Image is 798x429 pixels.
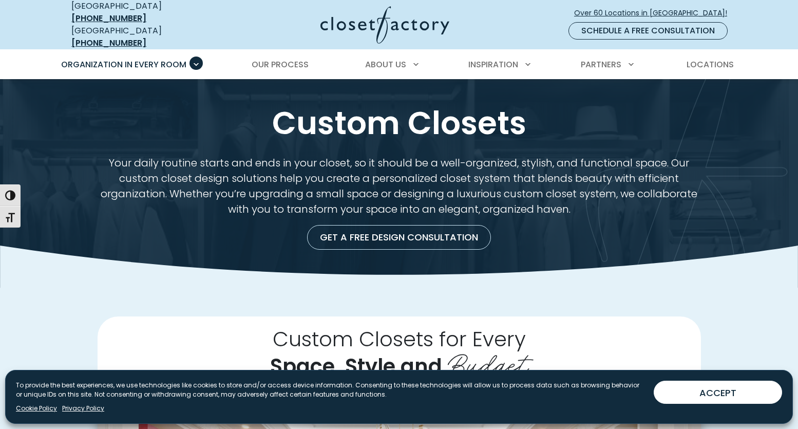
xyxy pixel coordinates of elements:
span: Over 60 Locations in [GEOGRAPHIC_DATA]! [574,8,735,18]
p: To provide the best experiences, we use technologies like cookies to store and/or access device i... [16,381,645,399]
a: [PHONE_NUMBER] [71,12,146,24]
p: Your daily routine starts and ends in your closet, so it should be a well-organized, stylish, and... [98,155,701,217]
span: Custom Closets for Every [273,325,526,353]
a: Cookie Policy [16,404,57,413]
span: Our Process [252,59,309,70]
button: ACCEPT [654,381,782,404]
nav: Primary Menu [54,50,744,79]
a: Get a Free Design Consultation [307,225,491,250]
a: Schedule a Free Consultation [568,22,728,40]
a: Over 60 Locations in [GEOGRAPHIC_DATA]! [574,4,736,22]
div: [GEOGRAPHIC_DATA] [71,25,220,49]
a: Privacy Policy [62,404,104,413]
a: [PHONE_NUMBER] [71,37,146,49]
span: Locations [687,59,734,70]
span: Organization in Every Room [61,59,186,70]
span: Space, Style and [270,352,442,381]
h1: Custom Closets [69,104,729,143]
span: Partners [581,59,621,70]
span: Inspiration [468,59,518,70]
span: Budget [447,341,528,382]
img: Closet Factory Logo [320,6,449,44]
span: About Us [365,59,406,70]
